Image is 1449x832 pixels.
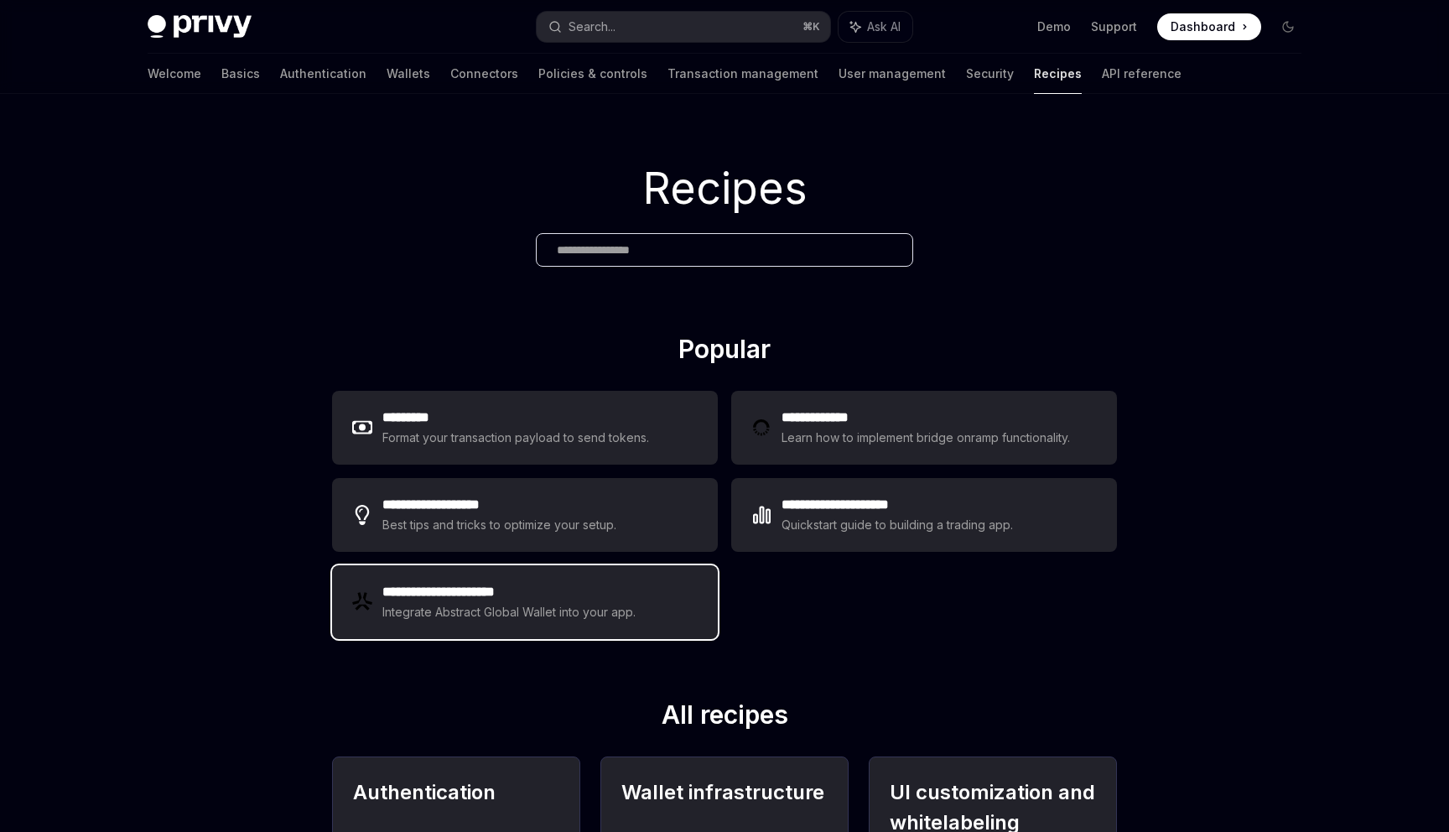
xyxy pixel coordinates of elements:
a: Wallets [387,54,430,94]
div: Learn how to implement bridge onramp functionality. [782,428,1075,448]
a: Policies & controls [538,54,647,94]
a: Basics [221,54,260,94]
span: Ask AI [867,18,901,35]
span: Dashboard [1171,18,1235,35]
a: Demo [1037,18,1071,35]
img: dark logo [148,15,252,39]
a: API reference [1102,54,1182,94]
a: Security [966,54,1014,94]
span: ⌘ K [802,20,820,34]
button: Ask AI [839,12,912,42]
a: **** ****Format your transaction payload to send tokens. [332,391,718,465]
div: Best tips and tricks to optimize your setup. [382,515,619,535]
button: Search...⌘K [537,12,830,42]
a: User management [839,54,946,94]
div: Format your transaction payload to send tokens. [382,428,650,448]
a: Dashboard [1157,13,1261,40]
a: Recipes [1034,54,1082,94]
a: Welcome [148,54,201,94]
a: Support [1091,18,1137,35]
a: Connectors [450,54,518,94]
a: **** **** ***Learn how to implement bridge onramp functionality. [731,391,1117,465]
h2: All recipes [332,699,1117,736]
div: Search... [569,17,615,37]
button: Toggle dark mode [1275,13,1301,40]
a: Authentication [280,54,366,94]
a: Transaction management [667,54,818,94]
div: Integrate Abstract Global Wallet into your app. [382,602,637,622]
div: Quickstart guide to building a trading app. [782,515,1014,535]
h2: Popular [332,334,1117,371]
